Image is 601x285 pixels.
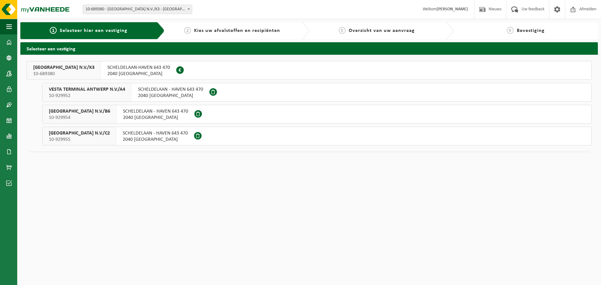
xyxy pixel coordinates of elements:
span: VESTA TERMINAL ANTWERP N.V./A4 [49,86,125,93]
span: Bevestiging [517,28,545,33]
span: [GEOGRAPHIC_DATA] N.V./B6 [49,108,110,115]
span: 3 [339,27,346,34]
button: VESTA TERMINAL ANTWERP N.V./A4 10-929952 SCHELDELAAN - HAVEN 643 4702040 [GEOGRAPHIC_DATA] [42,83,592,102]
span: 10-929952 [49,93,125,99]
span: 2040 [GEOGRAPHIC_DATA] [123,136,188,143]
button: [GEOGRAPHIC_DATA] N.V./B6 10-929954 SCHELDELAAN - HAVEN 643 4702040 [GEOGRAPHIC_DATA] [42,105,592,124]
span: 10-929955 [49,136,110,143]
span: SCHELDELAAN-HAVEN 643 470 [107,64,170,71]
span: 10-929954 [49,115,110,121]
button: [GEOGRAPHIC_DATA] N.V./K3 10-689380 SCHELDELAAN-HAVEN 643 4702040 [GEOGRAPHIC_DATA] [27,61,592,80]
span: 2040 [GEOGRAPHIC_DATA] [138,93,203,99]
span: SCHELDELAAN - HAVEN 643 470 [123,130,188,136]
strong: [PERSON_NAME] [437,7,468,12]
span: Selecteer hier een vestiging [60,28,127,33]
span: 10-689380 [33,71,95,77]
span: 2 [184,27,191,34]
span: SCHELDELAAN - HAVEN 643 470 [123,108,188,115]
span: SCHELDELAAN - HAVEN 643 470 [138,86,203,93]
span: Overzicht van uw aanvraag [349,28,415,33]
span: 2040 [GEOGRAPHIC_DATA] [107,71,170,77]
span: 2040 [GEOGRAPHIC_DATA] [123,115,188,121]
span: [GEOGRAPHIC_DATA] N.V./K3 [33,64,95,71]
span: 10-689380 - VESTA TERMINAL ANTWERP N.V./K3 - ANTWERPEN [83,5,192,14]
h2: Selecteer een vestiging [20,42,598,54]
span: [GEOGRAPHIC_DATA] N.V./C2 [49,130,110,136]
span: 1 [50,27,57,34]
button: [GEOGRAPHIC_DATA] N.V./C2 10-929955 SCHELDELAAN - HAVEN 643 4702040 [GEOGRAPHIC_DATA] [42,127,592,145]
span: 4 [507,27,514,34]
span: Kies uw afvalstoffen en recipiënten [194,28,280,33]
